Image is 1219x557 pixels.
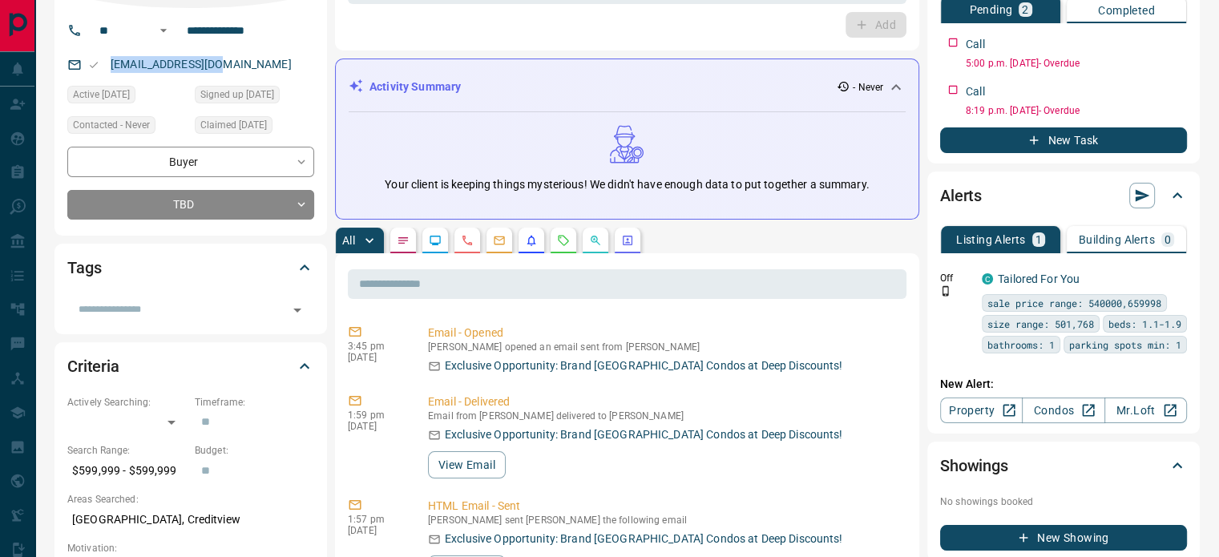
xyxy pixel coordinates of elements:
span: sale price range: 540000,659998 [987,295,1161,311]
p: Call [966,83,985,100]
span: parking spots min: 1 [1069,337,1181,353]
a: Mr.Loft [1104,398,1187,423]
p: [PERSON_NAME] sent [PERSON_NAME] the following email [428,515,900,526]
span: Signed up [DATE] [200,87,274,103]
div: TBD [67,190,314,220]
p: Activity Summary [369,79,461,95]
p: Building Alerts [1079,234,1155,245]
svg: Emails [493,234,506,247]
svg: Lead Browsing Activity [429,234,442,247]
button: View Email [428,451,506,478]
span: bathrooms: 1 [987,337,1055,353]
p: 8:19 p.m. [DATE] - Overdue [966,103,1187,118]
div: Sat Feb 17 2024 [195,86,314,108]
p: Email - Opened [428,325,900,341]
p: HTML Email - Sent [428,498,900,515]
p: 0 [1165,234,1171,245]
span: Contacted - Never [73,117,150,133]
a: Tailored For You [998,272,1080,285]
p: Your client is keeping things mysterious! We didn't have enough data to put together a summary. [385,176,869,193]
p: Completed [1098,5,1155,16]
svg: Notes [397,234,410,247]
p: 5:00 p.m. [DATE] - Overdue [966,56,1187,71]
span: beds: 1.1-1.9 [1108,316,1181,332]
h2: Showings [940,453,1008,478]
svg: Requests [557,234,570,247]
p: Email - Delivered [428,394,900,410]
p: No showings booked [940,494,1187,509]
div: condos.ca [982,273,993,285]
svg: Agent Actions [621,234,634,247]
div: Showings [940,446,1187,485]
p: $599,999 - $599,999 [67,458,187,484]
div: Sat Feb 17 2024 [67,86,187,108]
p: - Never [853,80,883,95]
svg: Email Valid [88,59,99,71]
span: Active [DATE] [73,87,130,103]
p: Call [966,36,985,53]
button: Open [154,21,173,40]
p: All [342,235,355,246]
span: Claimed [DATE] [200,117,267,133]
span: size range: 501,768 [987,316,1094,332]
p: New Alert: [940,376,1187,393]
p: Exclusive Opportunity: Brand [GEOGRAPHIC_DATA] Condos at Deep Discounts! [445,357,842,374]
p: Listing Alerts [956,234,1026,245]
p: Budget: [195,443,314,458]
div: Criteria [67,347,314,385]
a: [EMAIL_ADDRESS][DOMAIN_NAME] [111,58,292,71]
p: Actively Searching: [67,395,187,410]
p: [DATE] [348,421,404,432]
div: Sun Feb 18 2024 [195,116,314,139]
p: [DATE] [348,352,404,363]
div: Alerts [940,176,1187,215]
p: Off [940,271,972,285]
h2: Alerts [940,183,982,208]
div: Buyer [67,147,314,176]
a: Property [940,398,1023,423]
p: 3:45 pm [348,341,404,352]
p: Motivation: [67,541,314,555]
p: Exclusive Opportunity: Brand [GEOGRAPHIC_DATA] Condos at Deep Discounts! [445,426,842,443]
p: Exclusive Opportunity: Brand [GEOGRAPHIC_DATA] Condos at Deep Discounts! [445,531,842,547]
button: New Showing [940,525,1187,551]
p: Search Range: [67,443,187,458]
p: Areas Searched: [67,492,314,507]
h2: Tags [67,255,101,281]
svg: Push Notification Only [940,285,951,297]
p: [GEOGRAPHIC_DATA], Creditview [67,507,314,533]
p: 1:57 pm [348,514,404,525]
h2: Criteria [67,353,119,379]
p: 1 [1035,234,1042,245]
svg: Opportunities [589,234,602,247]
p: 2 [1022,4,1028,15]
p: 1:59 pm [348,410,404,421]
p: [PERSON_NAME] opened an email sent from [PERSON_NAME] [428,341,900,353]
button: New Task [940,127,1187,153]
p: [DATE] [348,525,404,536]
p: Email from [PERSON_NAME] delivered to [PERSON_NAME] [428,410,900,422]
a: Condos [1022,398,1104,423]
button: Open [286,299,309,321]
svg: Listing Alerts [525,234,538,247]
svg: Calls [461,234,474,247]
div: Tags [67,248,314,287]
p: Timeframe: [195,395,314,410]
p: Pending [969,4,1012,15]
div: Activity Summary- Never [349,72,906,102]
